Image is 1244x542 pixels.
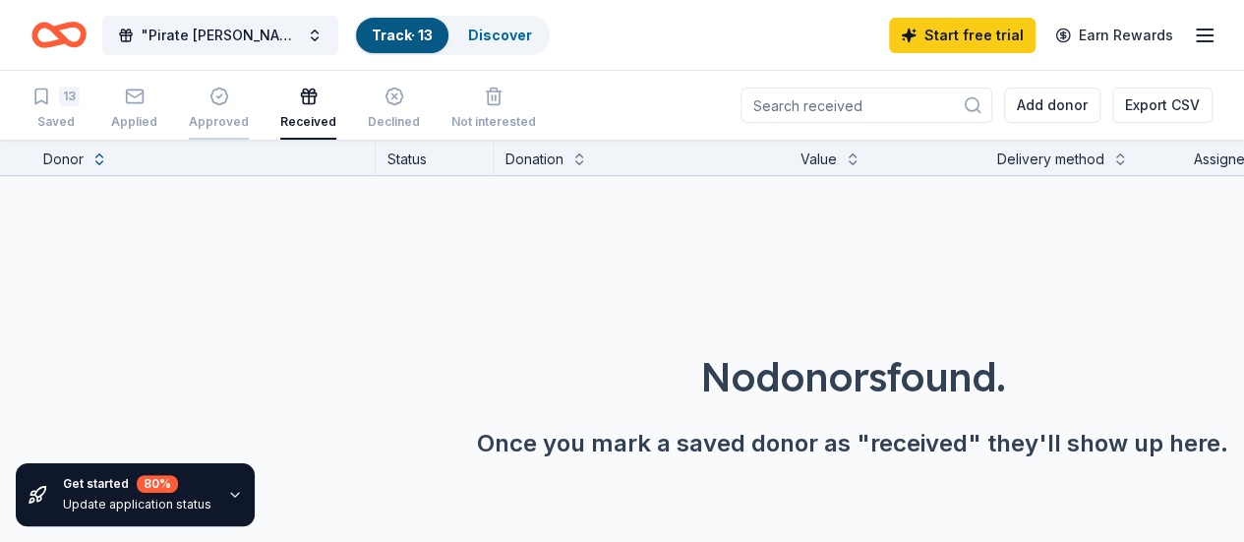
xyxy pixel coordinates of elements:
[111,114,157,130] div: Applied
[111,79,157,140] button: Applied
[451,79,536,140] button: Not interested
[368,114,420,130] div: Declined
[889,18,1036,53] a: Start free trial
[189,79,249,140] button: Approved
[468,27,532,43] a: Discover
[354,16,550,55] button: Track· 13Discover
[280,114,336,130] div: Received
[31,79,80,140] button: 13Saved
[451,114,536,130] div: Not interested
[372,27,433,43] a: Track· 13
[63,497,211,512] div: Update application status
[137,475,178,493] div: 80 %
[1112,88,1213,123] button: Export CSV
[740,88,992,123] input: Search received
[31,12,87,58] a: Home
[31,114,80,130] div: Saved
[59,87,80,106] div: 13
[43,148,84,171] div: Donor
[505,148,563,171] div: Donation
[280,79,336,140] button: Received
[189,114,249,130] div: Approved
[997,148,1104,171] div: Delivery method
[376,140,494,175] div: Status
[142,24,299,47] span: "Pirate [PERSON_NAME]" Welcome back-to-school student and family event
[368,79,420,140] button: Declined
[1004,88,1100,123] button: Add donor
[800,148,837,171] div: Value
[63,475,211,493] div: Get started
[102,16,338,55] button: "Pirate [PERSON_NAME]" Welcome back-to-school student and family event
[1043,18,1185,53] a: Earn Rewards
